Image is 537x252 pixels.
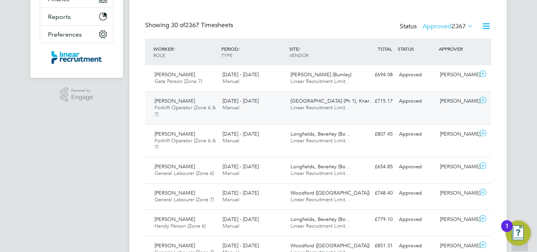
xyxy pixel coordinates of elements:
[291,104,350,111] span: Linear Recruitment Limit…
[291,196,350,203] span: Linear Recruitment Limit…
[289,52,309,58] span: VENDOR
[299,46,300,52] span: /
[223,104,239,111] span: Manual
[437,213,478,226] div: [PERSON_NAME]
[154,196,214,203] span: General Labourer (Zone 7)
[154,78,202,85] span: Gate Person (Zone 7)
[223,71,259,78] span: [DATE] - [DATE]
[40,51,114,64] a: Go to home page
[287,42,355,62] div: SITE
[223,78,239,85] span: Manual
[154,223,206,229] span: Handy Person (Zone 6)
[355,187,396,200] div: £748.40
[51,51,102,64] img: linearrecruitment-logo-retina.png
[223,163,259,170] span: [DATE] - [DATE]
[238,46,240,52] span: /
[396,187,437,200] div: Approved
[145,21,235,29] div: Showing
[154,163,195,170] span: [PERSON_NAME]
[396,68,437,81] div: Approved
[437,68,478,81] div: [PERSON_NAME]
[291,216,351,223] span: Longfields, Beverley (Bo…
[48,13,71,20] span: Reports
[154,104,216,118] span: Forklift Operator (Zone 6 & 7)
[400,21,475,32] div: Status
[291,137,350,144] span: Linear Recruitment Limit…
[291,78,350,85] span: Linear Recruitment Limit…
[396,95,437,108] div: Approved
[291,71,351,78] span: [PERSON_NAME] (Burnley)
[396,160,437,173] div: Approved
[154,131,195,137] span: [PERSON_NAME]
[171,21,185,29] span: 30 of
[223,242,259,249] span: [DATE] - [DATE]
[171,21,233,29] span: 2367 Timesheets
[291,189,370,196] span: Woodford ([GEOGRAPHIC_DATA])
[40,8,113,25] button: Reports
[173,46,175,52] span: /
[219,42,287,62] div: PERIOD
[153,52,165,58] span: ROLE
[60,87,94,102] a: Powered byEngage
[154,97,195,104] span: [PERSON_NAME]
[48,31,82,38] span: Preferences
[378,46,392,52] span: TOTAL
[355,160,396,173] div: £654.85
[396,42,437,56] div: STATUS
[154,216,195,223] span: [PERSON_NAME]
[223,170,239,177] span: Manual
[396,213,437,226] div: Approved
[423,22,474,30] label: Approved
[291,170,350,177] span: Linear Recruitment Limit…
[223,137,239,144] span: Manual
[291,163,351,170] span: Longfields, Beverley (Bo…
[355,213,396,226] div: £779.10
[154,170,214,177] span: General Labourer (Zone 6)
[154,137,216,151] span: Forklift Operator (Zone 6 & 7)
[506,221,531,246] button: Open Resource Center, 1 new notification
[151,42,219,62] div: WORKER
[396,128,437,141] div: Approved
[223,196,239,203] span: Manual
[437,95,478,108] div: [PERSON_NAME]
[223,189,259,196] span: [DATE] - [DATE]
[154,242,195,249] span: [PERSON_NAME]
[223,216,259,223] span: [DATE] - [DATE]
[154,71,195,78] span: [PERSON_NAME]
[223,131,259,137] span: [DATE] - [DATE]
[71,94,93,101] span: Engage
[223,97,259,104] span: [DATE] - [DATE]
[291,242,370,249] span: Woodford ([GEOGRAPHIC_DATA])
[223,223,239,229] span: Manual
[437,160,478,173] div: [PERSON_NAME]
[291,97,374,104] span: [GEOGRAPHIC_DATA] (Ph 1), Knar…
[505,226,509,236] div: 1
[154,189,195,196] span: [PERSON_NAME]
[355,68,396,81] div: £694.08
[221,52,232,58] span: TYPE
[452,22,466,30] span: 2367
[71,87,93,94] span: Powered by
[355,95,396,108] div: £715.17
[355,128,396,141] div: £807.45
[291,131,351,137] span: Longfields, Beverley (Bo…
[437,42,478,56] div: APPROVER
[40,26,113,43] button: Preferences
[291,223,350,229] span: Linear Recruitment Limit…
[437,187,478,200] div: [PERSON_NAME]
[437,128,478,141] div: [PERSON_NAME]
